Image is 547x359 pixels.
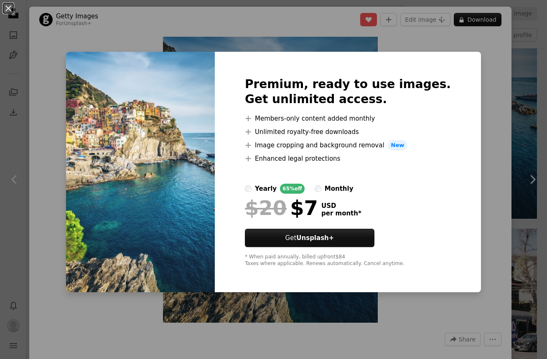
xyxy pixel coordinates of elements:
[325,184,354,194] div: monthly
[388,140,408,150] span: New
[245,197,287,219] span: $20
[321,202,361,210] span: USD
[255,184,277,194] div: yearly
[245,154,451,164] li: Enhanced legal protections
[280,184,305,194] div: 65% off
[245,197,318,219] div: $7
[245,114,451,124] li: Members-only content added monthly
[245,229,374,247] a: GetUnsplash+
[66,52,215,292] img: premium_photo-1661942383694-3fa5cf347cae
[296,234,334,242] strong: Unsplash+
[245,140,451,150] li: Image cropping and background removal
[245,185,252,192] input: yearly65%off
[245,77,451,107] h2: Premium, ready to use images. Get unlimited access.
[315,185,321,192] input: monthly
[245,254,451,267] div: * When paid annually, billed upfront $84 Taxes where applicable. Renews automatically. Cancel any...
[245,127,451,137] li: Unlimited royalty-free downloads
[321,210,361,217] span: per month *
